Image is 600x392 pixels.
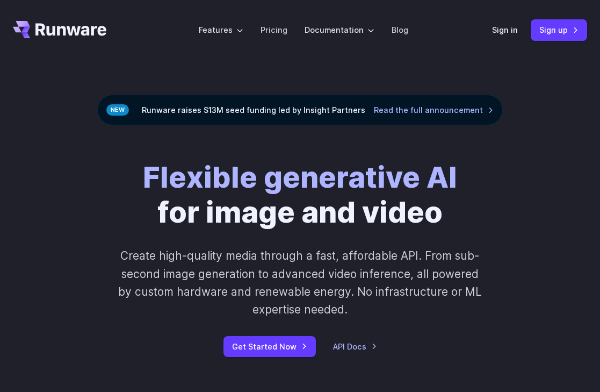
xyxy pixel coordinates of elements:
label: Documentation [305,24,374,36]
strong: Flexible generative AI [143,159,457,195]
a: Sign up [531,19,587,40]
a: Sign in [492,24,518,36]
a: Go to / [13,21,106,38]
a: Read the full announcement [374,104,494,116]
label: Features [199,24,243,36]
a: Blog [392,24,408,36]
a: API Docs [333,340,377,353]
a: Get Started Now [223,336,316,357]
p: Create high-quality media through a fast, affordable API. From sub-second image generation to adv... [116,247,483,318]
div: Runware raises $13M seed funding led by Insight Partners [97,95,503,125]
h1: for image and video [143,160,457,230]
a: Pricing [261,24,287,36]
